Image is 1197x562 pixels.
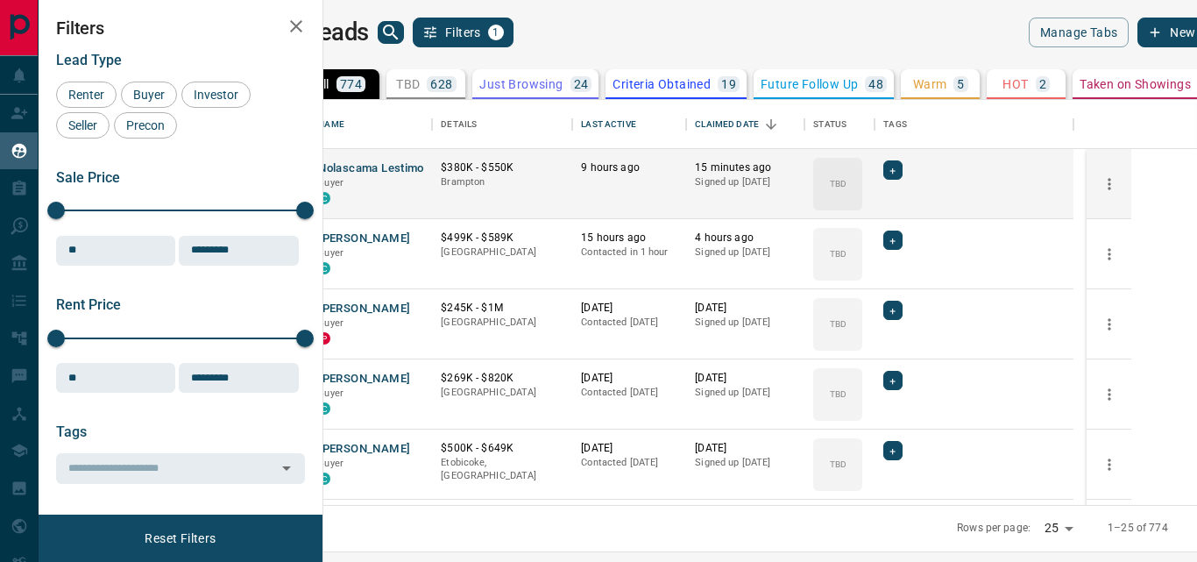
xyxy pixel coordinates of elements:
[441,160,563,175] p: $380K - $550K
[318,301,410,317] button: [PERSON_NAME]
[318,371,410,388] button: [PERSON_NAME]
[883,160,902,180] div: +
[56,515,164,531] span: Opportunity Type
[120,118,171,132] span: Precon
[581,231,677,245] p: 15 hours ago
[490,26,502,39] span: 1
[441,316,563,330] p: [GEOGRAPHIC_DATA]
[430,78,452,90] p: 628
[813,100,846,149] div: Status
[581,371,677,386] p: [DATE]
[804,100,875,149] div: Status
[889,372,896,389] span: +
[318,388,344,399] span: Buyer
[1080,78,1191,90] p: Taken on Showings
[695,231,796,245] p: 4 hours ago
[581,245,677,260] p: Contacted in 1 hour
[695,245,796,260] p: Signed up [DATE]
[868,78,883,90] p: 48
[56,82,117,108] div: Renter
[695,316,796,330] p: Signed up [DATE]
[581,301,677,316] p: [DATE]
[1002,78,1028,90] p: HOT
[883,371,902,390] div: +
[318,177,344,189] span: Buyer
[318,458,344,469] span: Buyer
[830,177,846,190] p: TBD
[441,100,477,149] div: Details
[695,386,796,400] p: Signed up [DATE]
[1108,521,1167,536] p: 1–25 of 774
[830,458,846,471] p: TBD
[721,78,736,90] p: 19
[441,301,563,316] p: $245K - $1M
[761,78,858,90] p: Future Follow Up
[56,18,305,39] h2: Filters
[1096,171,1123,197] button: more
[875,100,1073,149] div: Tags
[396,78,420,90] p: TBD
[62,88,110,102] span: Renter
[56,112,110,139] div: Seller
[441,175,563,189] p: Brampton
[318,473,330,485] div: condos.ca
[479,78,563,90] p: Just Browsing
[1029,18,1129,47] button: Manage Tabs
[1096,452,1123,478] button: more
[686,100,804,149] div: Claimed Date
[695,371,796,386] p: [DATE]
[883,231,902,250] div: +
[56,169,120,186] span: Sale Price
[318,192,330,204] div: condos.ca
[114,112,177,139] div: Precon
[318,332,330,345] div: property.ca
[695,160,796,175] p: 15 minutes ago
[318,262,330,274] div: condos.ca
[318,247,344,259] span: Buyer
[889,161,896,179] span: +
[441,441,563,456] p: $500K - $649K
[957,521,1031,536] p: Rows per page:
[695,100,759,149] div: Claimed Date
[695,175,796,189] p: Signed up [DATE]
[889,302,896,319] span: +
[957,78,964,90] p: 5
[1096,381,1123,408] button: more
[574,78,589,90] p: 24
[883,301,902,320] div: +
[318,160,423,177] button: Nolascama Lestimo
[378,21,404,44] button: search button
[181,82,251,108] div: Investor
[318,317,344,329] span: Buyer
[889,442,896,459] span: +
[56,52,122,68] span: Lead Type
[883,441,902,460] div: +
[309,100,432,149] div: Name
[581,316,677,330] p: Contacted [DATE]
[318,402,330,415] div: condos.ca
[830,388,846,401] p: TBD
[581,456,677,470] p: Contacted [DATE]
[830,247,846,260] p: TBD
[695,301,796,316] p: [DATE]
[695,441,796,456] p: [DATE]
[274,456,299,480] button: Open
[318,441,410,458] button: [PERSON_NAME]
[581,160,677,175] p: 9 hours ago
[62,118,103,132] span: Seller
[441,371,563,386] p: $269K - $820K
[889,231,896,249] span: +
[1039,78,1046,90] p: 2
[188,88,244,102] span: Investor
[133,523,227,553] button: Reset Filters
[1096,241,1123,267] button: more
[56,423,87,440] span: Tags
[441,245,563,260] p: [GEOGRAPHIC_DATA]
[1096,311,1123,338] button: more
[883,100,907,149] div: Tags
[432,100,572,149] div: Details
[318,100,344,149] div: Name
[581,386,677,400] p: Contacted [DATE]
[572,100,686,149] div: Last Active
[340,78,362,90] p: 774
